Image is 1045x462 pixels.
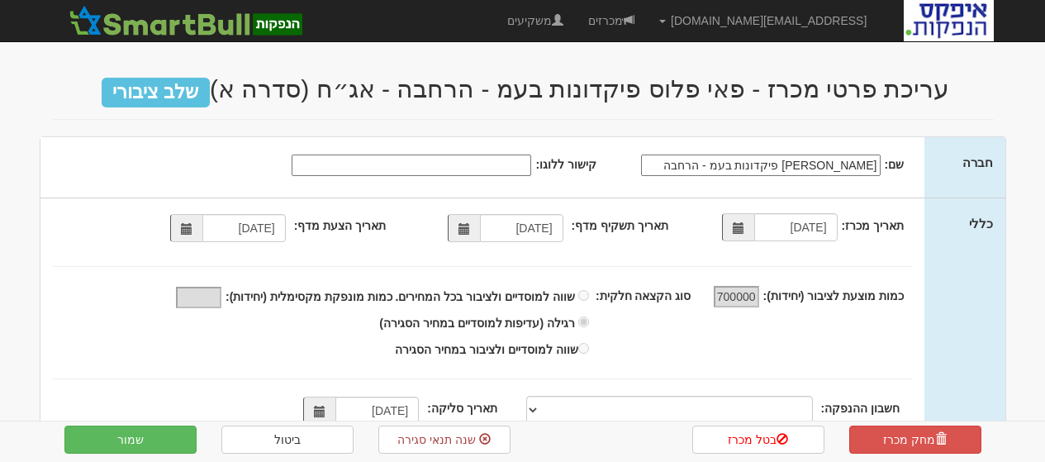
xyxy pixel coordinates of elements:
span: שלב ציבורי [102,78,210,107]
label: תאריך מכרז: [842,217,905,234]
input: רגילה (עדיפות למוסדיים במחיר הסגירה) [578,317,589,327]
a: שנה תנאי סגירה [378,426,511,454]
label: חברה [962,154,993,171]
input: שווה למוסדיים ולציבור בכל המחירים. כמות מונפקת מקסימלית (יחידות): [578,290,589,301]
input: שווה למוסדיים ולציבור בכל המחירים. כמות מונפקת מקסימלית (יחידות): [176,287,221,308]
label: כמות מונפקת מקסימלית (יחידות): [226,288,392,305]
h2: עריכת פרטי מכרז - פאי פלוס פיקדונות בעמ - הרחבה - אג״ח (סדרה א) [52,75,994,102]
button: שמור [64,426,197,454]
label: שם: [885,156,905,173]
span: שנה תנאי סגירה [397,433,476,446]
label: כמות מוצעת לציבור (יחידות): [763,288,905,304]
span: רגילה (עדיפות למוסדיים במחיר הסגירה) [379,317,575,330]
a: מחק מכרז [849,426,981,454]
span: שווה למוסדיים ולציבור בכל המחירים. [396,290,575,303]
a: בטל מכרז [692,426,824,454]
label: תאריך תשקיף מדף: [572,217,668,234]
a: ביטול [221,426,354,454]
label: חשבון ההנפקה: [821,400,900,417]
span: שווה למוסדיים ולציבור במחיר הסגירה [395,343,578,356]
label: תאריך סליקה: [427,400,497,417]
input: שווה למוסדיים ולציבור במחיר הסגירה [578,343,589,354]
label: כללי [969,215,993,232]
img: SmartBull Logo [64,4,307,37]
label: סוג הקצאה חלקית: [596,288,691,304]
label: תאריך הצעת מדף: [294,217,386,234]
label: קישור ללוגו: [535,156,596,173]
